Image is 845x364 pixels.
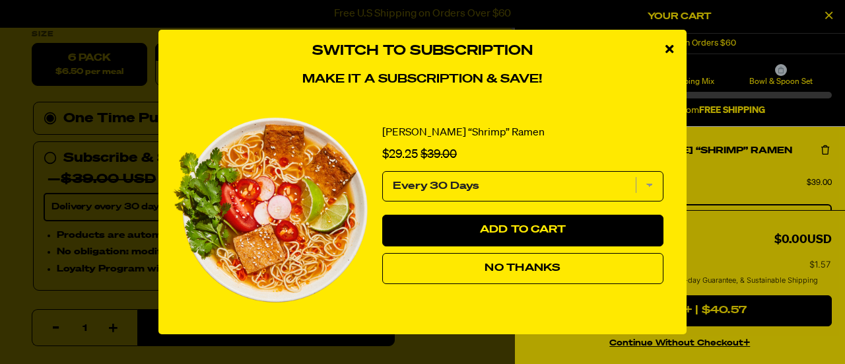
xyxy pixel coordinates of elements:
[382,149,418,161] span: $29.25
[485,263,560,273] span: No Thanks
[652,30,687,69] div: close modal
[172,73,673,87] h4: Make it a subscription & save!
[172,113,372,308] img: View Tom Yum “Shrimp” Ramen
[382,126,545,139] a: [PERSON_NAME] “Shrimp” Ramen
[382,253,663,285] button: No Thanks
[7,303,139,357] iframe: Marketing Popup
[172,100,673,321] div: 1 of 1
[382,215,663,246] button: Add to Cart
[172,43,673,59] h3: Switch to Subscription
[421,149,457,161] span: $39.00
[480,225,566,235] span: Add to Cart
[172,100,673,321] div: Switch to Subscription
[382,171,663,201] select: subscription frequency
